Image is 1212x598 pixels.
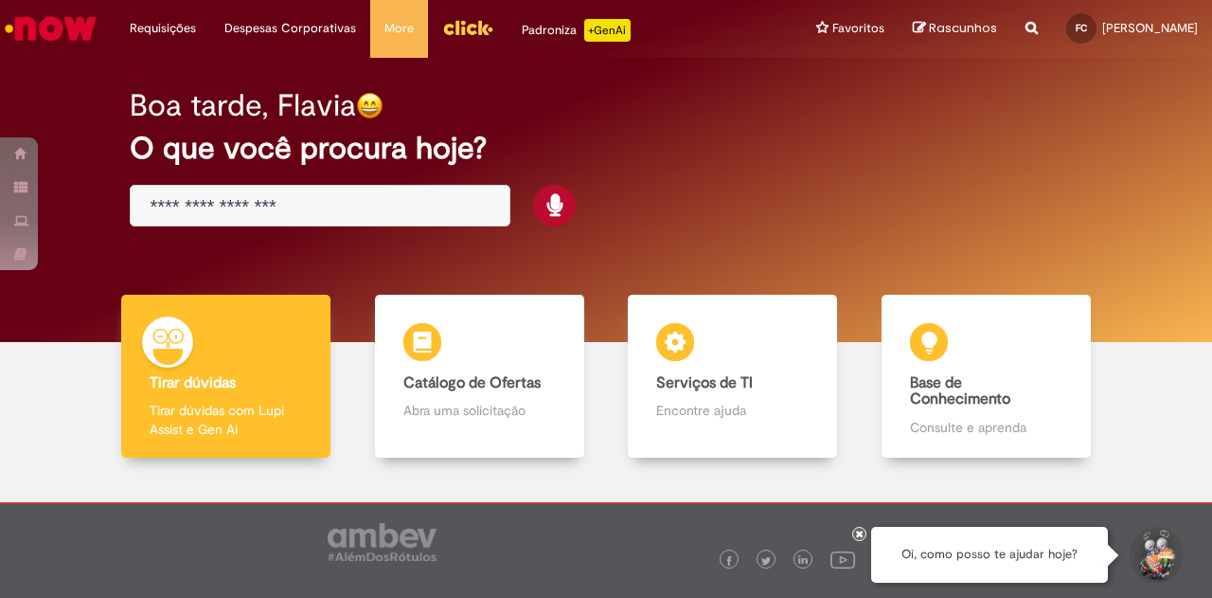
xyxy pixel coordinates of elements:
img: happy-face.png [356,92,383,119]
img: logo_footer_ambev_rotulo_gray.png [328,523,437,561]
b: Tirar dúvidas [150,373,236,392]
span: Rascunhos [929,19,997,37]
p: +GenAi [584,19,631,42]
b: Serviços de TI [656,373,753,392]
img: logo_footer_youtube.png [830,547,855,571]
div: Padroniza [522,19,631,42]
img: logo_footer_linkedin.png [798,555,808,567]
div: Oi, como posso te ajudar hoje? [871,527,1108,583]
h2: Boa tarde, Flavia [130,89,356,122]
span: More [384,19,414,38]
img: ServiceNow [2,9,99,47]
p: Abra uma solicitação [403,401,556,420]
img: logo_footer_twitter.png [761,556,771,566]
button: Iniciar Conversa de Suporte [1127,527,1184,584]
p: Encontre ajuda [656,401,809,420]
a: Base de Conhecimento Consulte e aprenda [860,295,1114,459]
b: Catálogo de Ofertas [403,373,541,392]
img: click_logo_yellow_360x200.png [442,13,493,42]
a: Rascunhos [913,20,997,38]
b: Base de Conhecimento [910,373,1010,409]
span: FC [1076,22,1087,34]
span: Favoritos [832,19,884,38]
a: Tirar dúvidas Tirar dúvidas com Lupi Assist e Gen Ai [99,295,353,459]
span: Requisições [130,19,196,38]
p: Tirar dúvidas com Lupi Assist e Gen Ai [150,401,302,439]
img: logo_footer_facebook.png [724,556,734,566]
p: Consulte e aprenda [910,418,1062,437]
a: Catálogo de Ofertas Abra uma solicitação [353,295,607,459]
a: Serviços de TI Encontre ajuda [606,295,860,459]
span: [PERSON_NAME] [1102,20,1198,36]
span: Despesas Corporativas [224,19,356,38]
h2: O que você procura hoje? [130,132,1081,165]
